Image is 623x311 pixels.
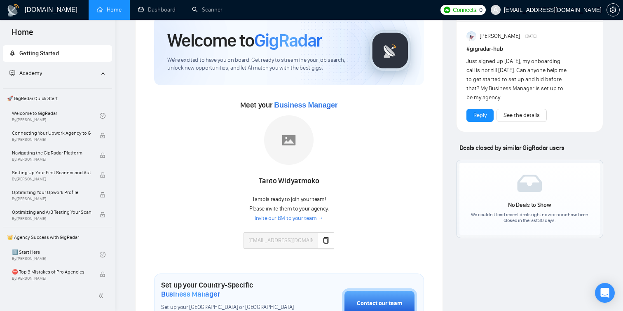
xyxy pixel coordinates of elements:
[19,50,59,57] span: Getting Started
[12,149,91,157] span: Navigating the GigRadar Platform
[100,192,105,198] span: lock
[12,246,100,264] a: 1️⃣ Start HereBy[PERSON_NAME]
[12,216,91,221] span: By [PERSON_NAME]
[167,29,322,51] h1: Welcome to
[255,215,323,222] a: Invite our BM to your team →
[249,205,329,212] span: Please invite them to your agency.
[240,101,337,110] span: Meet your
[12,177,91,182] span: By [PERSON_NAME]
[479,5,482,14] span: 0
[607,3,620,16] button: setting
[161,281,301,299] h1: Set up your Country-Specific
[7,4,20,17] img: logo
[138,6,176,13] a: dashboardDashboard
[323,237,329,244] span: copy
[453,5,478,14] span: Connects:
[12,107,100,125] a: Welcome to GigRadarBy[PERSON_NAME]
[525,33,536,40] span: [DATE]
[607,7,619,13] span: setting
[466,31,476,41] img: Anisuzzaman Khan
[98,292,106,300] span: double-left
[12,196,91,201] span: By [PERSON_NAME]
[100,133,105,138] span: lock
[12,208,91,216] span: Optimizing and A/B Testing Your Scanner for Better Results
[192,6,222,13] a: searchScanner
[466,44,593,54] h1: # gigradar-hub
[12,157,91,162] span: By [PERSON_NAME]
[456,140,568,155] span: Deals closed by similar GigRadar users
[471,212,588,223] span: We couldn’t load recent deals right now or none have been closed in the last 30 days.
[100,252,105,257] span: check-circle
[9,70,15,76] span: fund-projection-screen
[244,174,334,188] div: Tanto Widyatmoko
[97,6,122,13] a: homeHome
[254,29,322,51] span: GigRadar
[264,115,314,165] img: placeholder.png
[3,45,112,62] li: Getting Started
[4,229,111,246] span: 👑 Agency Success with GigRadar
[504,111,540,120] a: See the details
[493,7,499,13] span: user
[252,196,326,203] span: Tanto is ready to join your team!
[497,109,547,122] button: See the details
[370,30,411,71] img: gigradar-logo.png
[595,283,615,303] div: Open Intercom Messenger
[12,188,91,196] span: Optimizing Your Upwork Profile
[100,152,105,158] span: lock
[466,109,494,122] button: Reply
[607,7,620,13] a: setting
[466,57,568,102] div: Just signed up [DATE], my onboarding call is not till [DATE]. Can anyone help me to get started t...
[100,113,105,119] span: check-circle
[444,7,450,13] img: upwork-logo.png
[12,129,91,137] span: Connecting Your Upwork Agency to GigRadar
[480,32,520,41] span: [PERSON_NAME]
[12,168,91,177] span: Setting Up Your First Scanner and Auto-Bidder
[161,290,220,299] span: Business Manager
[5,26,40,44] span: Home
[274,101,337,109] span: Business Manager
[100,212,105,217] span: lock
[12,137,91,142] span: By [PERSON_NAME]
[4,90,111,107] span: 🚀 GigRadar Quick Start
[357,299,402,308] div: Contact our team
[167,56,356,72] span: We're excited to have you on board. Get ready to streamline your job search, unlock new opportuni...
[100,172,105,178] span: lock
[517,175,542,192] img: empty-box
[12,276,91,281] span: By [PERSON_NAME]
[9,50,15,56] span: rocket
[473,111,487,120] a: Reply
[12,268,91,276] span: ⛔ Top 3 Mistakes of Pro Agencies
[100,271,105,277] span: lock
[9,70,42,77] span: Academy
[19,70,42,77] span: Academy
[508,201,551,208] span: No Deals to Show
[318,232,334,249] button: copy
